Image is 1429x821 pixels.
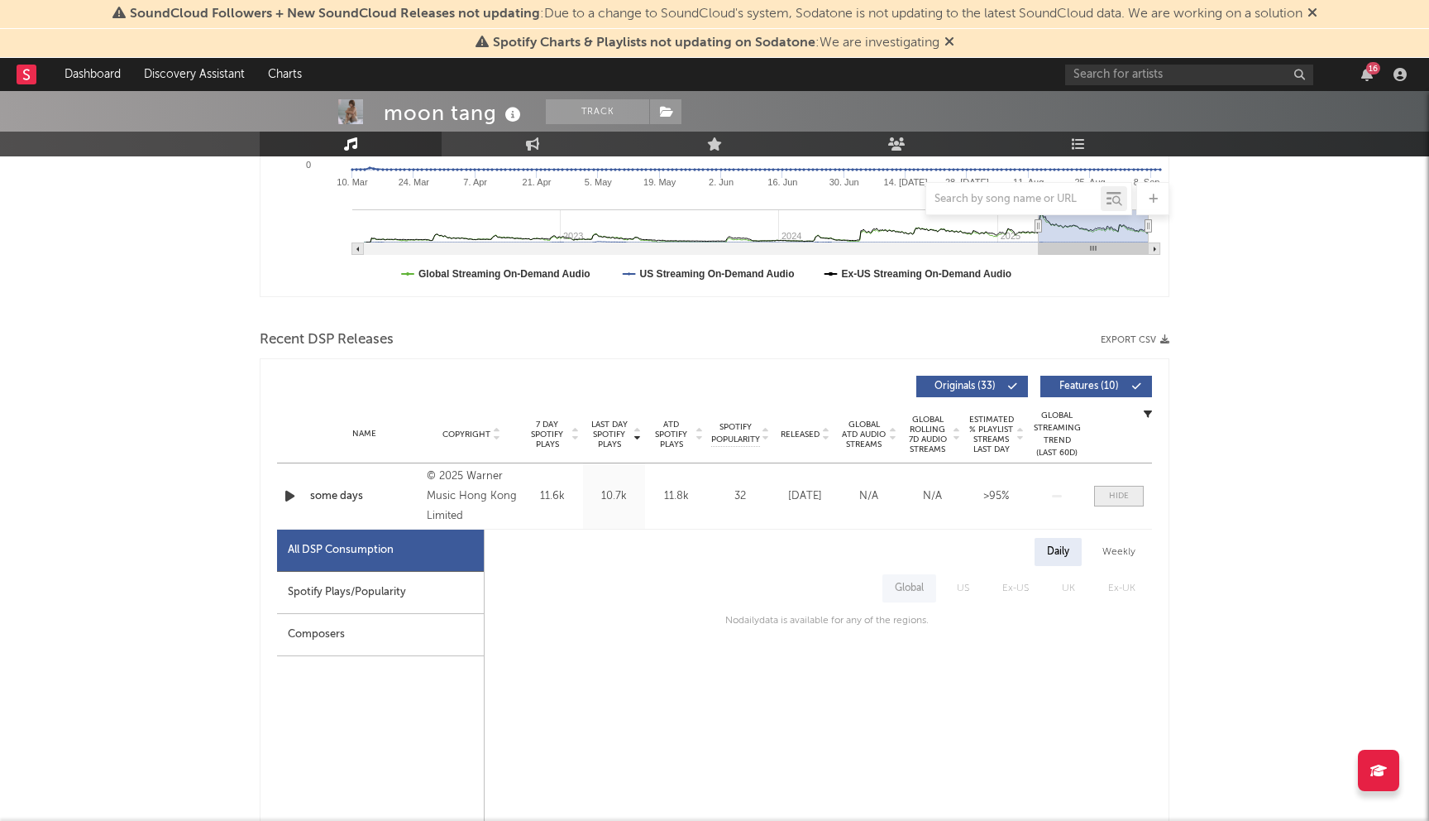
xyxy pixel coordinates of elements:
[842,268,1012,280] text: Ex-US Streaming On-Demand Audio
[399,177,430,187] text: 24. Mar
[585,177,613,187] text: 5. May
[277,572,484,614] div: Spotify Plays/Popularity
[418,268,590,280] text: Global Streaming On-Demand Audio
[1134,177,1160,187] text: 8. Sep
[337,177,368,187] text: 10. Mar
[968,415,1014,454] span: Estimated % Playlist Streams Last Day
[884,177,928,187] text: 14. [DATE]
[384,99,525,127] div: moon tang
[649,488,703,505] div: 11.8k
[709,611,929,631] div: No daily data is available for any of the regions.
[587,488,641,505] div: 10.7k
[1013,177,1044,187] text: 11. Aug
[1101,335,1169,345] button: Export CSV
[709,177,734,187] text: 2. Jun
[781,430,820,439] span: Released
[905,488,960,505] div: N/A
[945,177,989,187] text: 28. [DATE]
[643,177,676,187] text: 19. May
[777,488,833,505] div: [DATE]
[260,330,394,350] span: Recent DSP Releases
[132,58,256,91] a: Discovery Assistant
[640,268,795,280] text: US Streaming On-Demand Audio
[277,614,484,656] div: Composers
[1074,177,1105,187] text: 25. Aug
[968,488,1024,505] div: >95%
[130,7,540,21] span: SoundCloud Followers + New SoundCloud Releases not updating
[427,467,517,526] div: © 2025 Warner Music Hong Kong Limited
[277,530,484,572] div: All DSP Consumption
[442,430,490,439] span: Copyright
[525,420,569,449] span: 7 Day Spotify Plays
[1051,382,1127,391] span: Features ( 10 )
[53,58,132,91] a: Dashboard
[1090,538,1148,566] div: Weekly
[1366,62,1380,74] div: 16
[288,540,394,560] div: All DSP Consumption
[310,488,418,505] a: some days
[306,160,311,170] text: 0
[523,177,552,187] text: 21. Apr
[1307,7,1317,21] span: Dismiss
[649,420,693,449] span: ATD Spotify Plays
[1361,68,1373,81] button: 16
[493,36,815,50] span: Spotify Charts & Playlists not updating on Sodatone
[256,58,313,91] a: Charts
[463,177,487,187] text: 7. Apr
[926,193,1101,206] input: Search by song name or URL
[1032,410,1082,459] div: Global Streaming Trend (Last 60D)
[841,420,887,449] span: Global ATD Audio Streams
[1065,65,1313,85] input: Search for artists
[916,376,1028,397] button: Originals(33)
[130,7,1302,21] span: : Due to a change to SoundCloud's system, Sodatone is not updating to the latest SoundCloud data....
[525,488,579,505] div: 11.6k
[711,488,769,505] div: 32
[587,420,631,449] span: Last Day Spotify Plays
[767,177,797,187] text: 16. Jun
[711,421,760,446] span: Spotify Popularity
[905,415,950,454] span: Global Rolling 7D Audio Streams
[1035,538,1082,566] div: Daily
[1040,376,1152,397] button: Features(10)
[927,382,1003,391] span: Originals ( 33 )
[829,177,859,187] text: 30. Jun
[310,428,418,440] div: Name
[944,36,954,50] span: Dismiss
[546,99,649,124] button: Track
[493,36,939,50] span: : We are investigating
[841,488,896,505] div: N/A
